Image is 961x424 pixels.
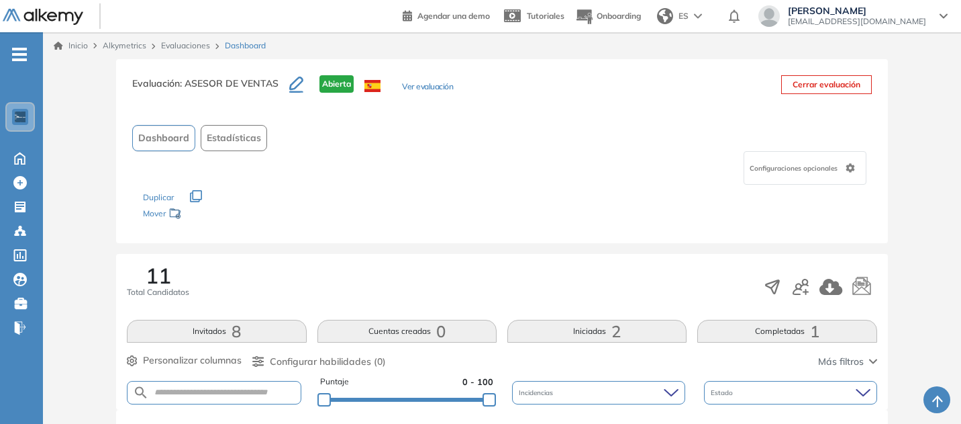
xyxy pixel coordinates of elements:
[657,8,673,24] img: world
[225,40,266,52] span: Dashboard
[818,355,864,369] span: Más filtros
[527,11,564,21] span: Tutoriales
[319,75,354,93] span: Abierta
[818,355,877,369] button: Más filtros
[161,40,210,50] a: Evaluaciones
[750,163,840,173] span: Configuraciones opcionales
[132,125,195,151] button: Dashboard
[507,320,687,343] button: Iniciadas2
[12,53,27,56] i: -
[519,388,556,398] span: Incidencias
[575,2,641,31] button: Onboarding
[143,353,242,368] span: Personalizar columnas
[403,7,490,23] a: Agendar una demo
[694,13,702,19] img: arrow
[127,353,242,368] button: Personalizar columnas
[54,40,88,52] a: Inicio
[788,16,926,27] span: [EMAIL_ADDRESS][DOMAIN_NAME]
[180,77,279,89] span: : ASESOR DE VENTAS
[704,381,877,405] div: Estado
[417,11,490,21] span: Agendar una demo
[597,11,641,21] span: Onboarding
[127,320,306,343] button: Invitados8
[207,131,261,145] span: Estadísticas
[143,192,174,202] span: Duplicar
[133,384,149,401] img: SEARCH_ALT
[146,265,171,286] span: 11
[127,286,189,298] span: Total Candidatos
[711,388,736,398] span: Estado
[781,75,872,94] button: Cerrar evaluación
[462,376,493,388] span: 0 - 100
[252,355,386,369] button: Configurar habilidades (0)
[402,81,453,95] button: Ver evaluación
[697,320,876,343] button: Completadas1
[317,320,497,343] button: Cuentas creadas0
[788,5,926,16] span: [PERSON_NAME]
[744,151,866,185] div: Configuraciones opcionales
[512,381,685,405] div: Incidencias
[3,9,83,26] img: Logo
[138,131,189,145] span: Dashboard
[15,112,26,122] img: https://assets.alkemy.org/workspaces/1802/d452bae4-97f6-47ab-b3bf-1c40240bc960.jpg
[270,355,386,369] span: Configurar habilidades (0)
[364,80,381,92] img: ESP
[143,202,277,227] div: Mover
[320,376,349,388] span: Puntaje
[132,75,289,103] h3: Evaluación
[201,125,267,151] button: Estadísticas
[678,10,689,22] span: ES
[103,40,146,50] span: Alkymetrics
